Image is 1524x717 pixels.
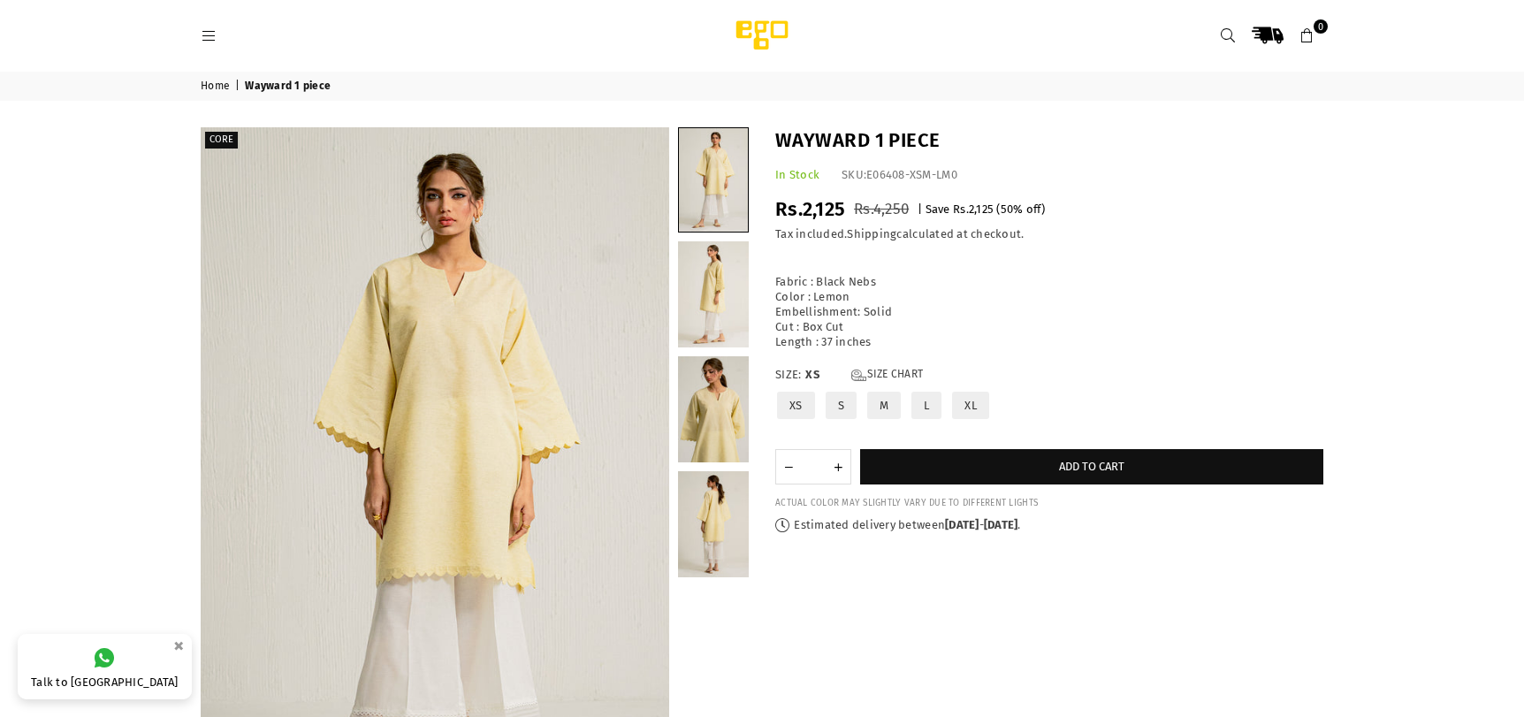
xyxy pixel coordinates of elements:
[926,202,950,216] span: Save
[996,202,1045,216] span: ( % off)
[842,168,957,183] div: SKU:
[775,518,1323,533] p: Estimated delivery between - .
[168,631,189,660] button: ×
[824,390,858,421] label: S
[201,80,232,94] a: Home
[775,127,1323,155] h1: Wayward 1 piece
[687,18,837,53] img: Ego
[775,197,845,221] span: Rs.2,125
[984,518,1018,531] time: [DATE]
[18,634,192,699] a: Talk to [GEOGRAPHIC_DATA]
[950,390,991,421] label: XL
[860,449,1323,484] button: Add to cart
[193,28,225,42] a: Menu
[918,202,922,216] span: |
[775,227,1323,242] div: Tax included. calculated at checkout.
[775,449,851,484] quantity-input: Quantity
[775,390,817,421] label: XS
[1292,19,1323,51] a: 0
[1212,19,1244,51] a: Search
[775,368,1323,383] label: Size:
[775,168,819,181] span: In Stock
[235,80,242,94] span: |
[187,72,1337,101] nav: breadcrumbs
[205,132,238,149] label: Core
[953,202,994,216] span: Rs.2,125
[245,80,333,94] span: Wayward 1 piece
[854,200,909,218] span: Rs.4,250
[865,390,903,421] label: M
[1059,460,1124,473] span: Add to cart
[775,260,1323,349] div: Fabric : Black Nebs Color : Lemon Embellishment: Solid Cut : Box Cut Length : 37 inches
[945,518,979,531] time: [DATE]
[910,390,943,421] label: L
[1001,202,1014,216] span: 50
[1314,19,1328,34] span: 0
[851,368,923,383] a: Size Chart
[805,368,841,383] span: XS
[866,168,957,181] span: E06408-XSM-LM0
[847,227,896,241] a: Shipping
[775,498,1323,509] div: ACTUAL COLOR MAY SLIGHTLY VARY DUE TO DIFFERENT LIGHTS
